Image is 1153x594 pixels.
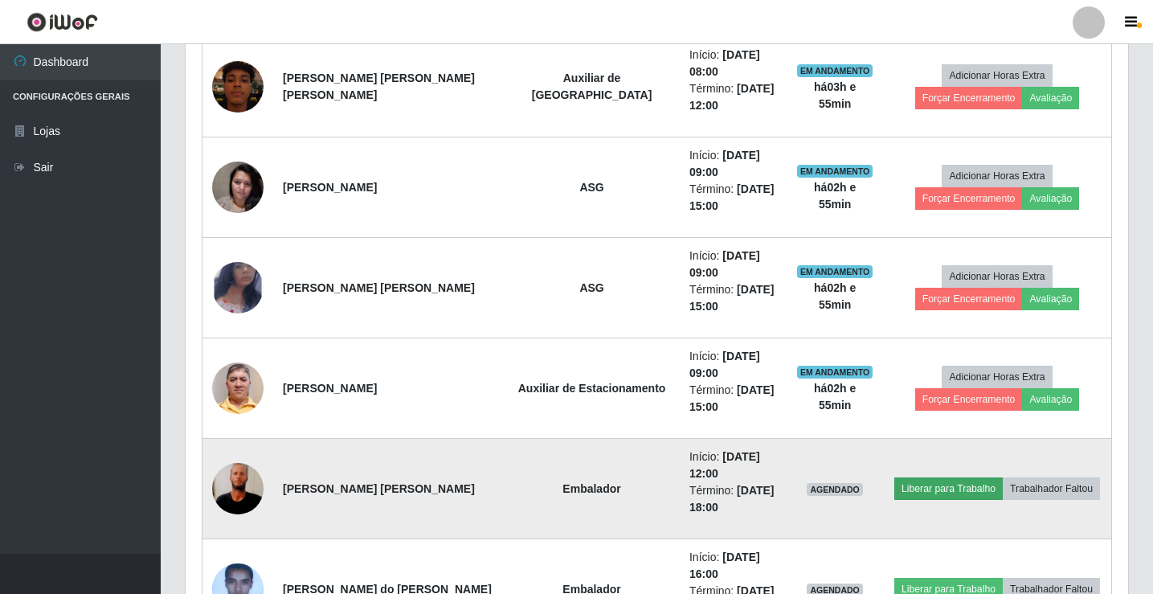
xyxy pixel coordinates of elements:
[1022,388,1079,411] button: Avaliação
[562,482,620,495] strong: Embalador
[915,187,1023,210] button: Forçar Encerramento
[689,551,760,580] time: [DATE] 16:00
[689,350,760,379] time: [DATE] 09:00
[689,348,777,382] li: Início:
[814,181,856,211] strong: há 02 h e 55 min
[212,342,264,434] img: 1687914027317.jpeg
[532,72,652,101] strong: Auxiliar de [GEOGRAPHIC_DATA]
[283,382,377,395] strong: [PERSON_NAME]
[894,477,1003,500] button: Liberar para Trabalho
[689,47,777,80] li: Início:
[942,64,1052,87] button: Adicionar Horas Extra
[689,147,777,181] li: Início:
[797,265,873,278] span: EM ANDAMENTO
[689,450,760,480] time: [DATE] 12:00
[518,382,666,395] strong: Auxiliar de Estacionamento
[1022,187,1079,210] button: Avaliação
[283,482,475,495] strong: [PERSON_NAME] [PERSON_NAME]
[579,181,603,194] strong: ASG
[689,549,777,583] li: Início:
[689,449,777,482] li: Início:
[212,153,264,221] img: 1682608462576.jpeg
[915,87,1023,109] button: Forçar Encerramento
[579,281,603,294] strong: ASG
[942,366,1052,388] button: Adicionar Horas Extra
[797,64,873,77] span: EM ANDAMENTO
[1003,477,1100,500] button: Trabalhador Faltou
[212,246,264,330] img: 1748046228717.jpeg
[915,388,1023,411] button: Forçar Encerramento
[689,382,777,416] li: Término:
[27,12,98,32] img: CoreUI Logo
[283,281,475,294] strong: [PERSON_NAME] [PERSON_NAME]
[1022,87,1079,109] button: Avaliação
[689,281,777,315] li: Término:
[814,382,856,412] strong: há 02 h e 55 min
[689,80,777,114] li: Término:
[283,72,475,101] strong: [PERSON_NAME] [PERSON_NAME] [PERSON_NAME]
[1022,288,1079,310] button: Avaliação
[212,41,264,133] img: 1753241527093.jpeg
[942,165,1052,187] button: Adicionar Horas Extra
[689,181,777,215] li: Término:
[942,265,1052,288] button: Adicionar Horas Extra
[797,366,873,379] span: EM ANDAMENTO
[915,288,1023,310] button: Forçar Encerramento
[689,48,760,78] time: [DATE] 08:00
[212,432,264,546] img: 1751591398028.jpeg
[689,482,777,516] li: Término:
[807,483,863,496] span: AGENDADO
[283,181,377,194] strong: [PERSON_NAME]
[689,149,760,178] time: [DATE] 09:00
[814,80,856,110] strong: há 03 h e 55 min
[689,248,777,281] li: Início:
[814,281,856,311] strong: há 02 h e 55 min
[689,249,760,279] time: [DATE] 09:00
[797,165,873,178] span: EM ANDAMENTO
